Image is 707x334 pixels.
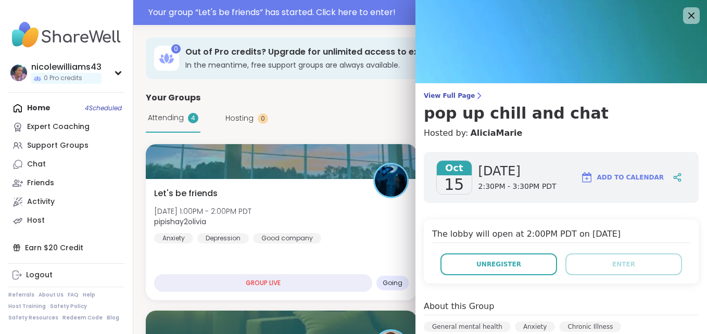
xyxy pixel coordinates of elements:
span: [DATE] [478,163,557,179]
span: Attending [148,112,184,123]
a: Expert Coaching [8,118,124,136]
a: Activity [8,192,124,211]
img: pipishay2olivia [375,164,407,197]
a: Referrals [8,291,34,299]
span: 0 Pro credits [44,74,82,83]
a: FAQ [68,291,79,299]
span: [DATE] 1:00PM - 2:00PM PDT [154,206,251,216]
a: Redeem Code [62,314,103,322]
a: Help [83,291,95,299]
img: ShareWell Nav Logo [8,17,124,53]
span: Oct [437,161,472,175]
div: Logout [26,270,53,280]
h4: Hosted by: [424,127,699,139]
div: Host [27,215,45,226]
a: Friends [8,174,124,192]
div: Earn $20 Credit [8,238,124,257]
img: nicolewilliams43 [10,65,27,81]
div: Support Groups [27,140,89,151]
a: Safety Policy [50,303,87,310]
span: Unregister [476,260,521,269]
h4: The lobby will open at 2:00PM PDT on [DATE] [432,228,690,243]
div: Good company [253,233,321,243]
div: 0 [171,44,181,54]
b: pipishay2olivia [154,216,206,227]
div: Anxiety [154,233,193,243]
div: Activity [27,197,55,207]
div: nicolewilliams43 [31,61,102,73]
div: Expert Coaching [27,122,90,132]
a: Host [8,211,124,230]
div: 4 [188,113,198,123]
div: Your group “ Let's be friends ” has started. Click here to enter! [148,6,701,19]
span: Hosting [225,113,254,124]
a: Logout [8,266,124,285]
span: Let's be friends [154,187,218,200]
a: Support Groups [8,136,124,155]
a: Blog [107,314,119,322]
span: 15 [444,175,464,194]
span: Your Groups [146,92,200,104]
span: Enter [612,260,635,269]
div: Friends [27,178,54,188]
span: Going [383,279,402,287]
a: Safety Resources [8,314,58,322]
h3: Out of Pro credits? Upgrade for unlimited access to expert-led coaching groups. [185,46,610,58]
div: Chronic Illness [559,322,621,332]
a: AliciaMarie [470,127,522,139]
a: View Full Pagepop up chill and chat [424,92,699,123]
h3: In the meantime, free support groups are always available. [185,60,610,70]
div: Depression [197,233,249,243]
div: Chat [27,159,46,170]
div: General mental health [424,322,511,332]
button: Enter [565,253,682,275]
button: Unregister [440,253,557,275]
div: Anxiety [515,322,555,332]
button: Add to Calendar [576,165,668,190]
span: View Full Page [424,92,699,100]
div: GROUP LIVE [154,274,372,292]
h3: pop up chill and chat [424,104,699,123]
img: ShareWell Logomark [580,171,593,184]
div: 0 [258,113,268,124]
a: About Us [39,291,64,299]
a: Host Training [8,303,46,310]
a: Chat [8,155,124,174]
h4: About this Group [424,300,494,313]
span: Add to Calendar [597,173,664,182]
span: 2:30PM - 3:30PM PDT [478,182,557,192]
